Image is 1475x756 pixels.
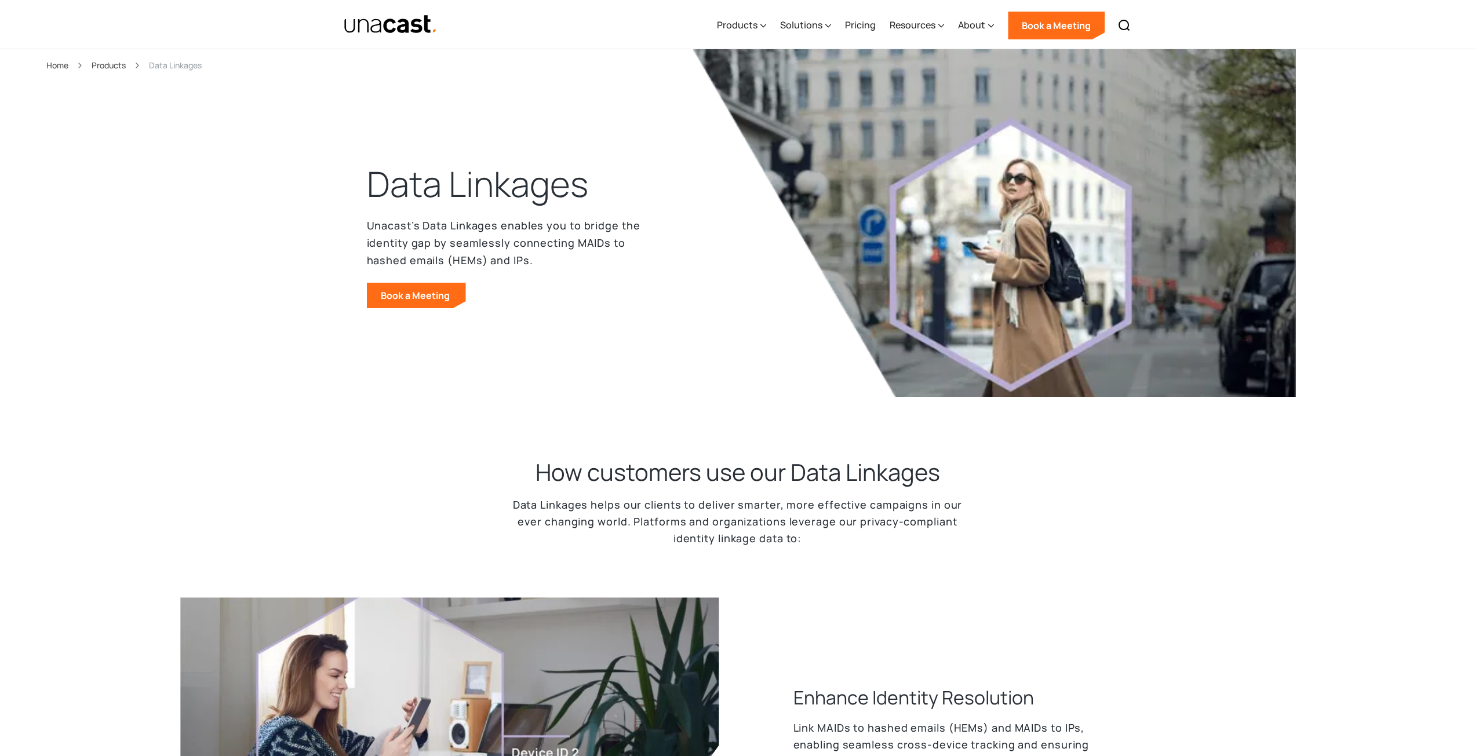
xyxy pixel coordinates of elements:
[1117,19,1131,32] img: Search icon
[717,2,766,49] div: Products
[717,18,757,32] div: Products
[506,496,970,546] p: Data Linkages helps our clients to deliver smarter, more effective campaigns in our ever changing...
[344,14,438,35] a: home
[780,18,822,32] div: Solutions
[890,18,935,32] div: Resources
[793,685,1034,710] h3: Enhance Identity Resolution
[890,2,944,49] div: Resources
[536,457,940,487] h2: How customers use our Data Linkages
[1008,12,1105,39] a: Book a Meeting
[958,2,994,49] div: About
[46,59,68,72] a: Home
[344,14,438,35] img: Unacast text logo
[367,161,588,207] h1: Data Linkages
[958,18,985,32] div: About
[367,283,466,308] a: Book a Meeting
[845,2,876,49] a: Pricing
[149,59,202,72] div: Data Linkages
[367,217,668,269] p: Unacast’s Data Linkages enables you to bridge the identity gap by seamlessly connecting MAIDs to ...
[92,59,126,72] a: Products
[780,2,831,49] div: Solutions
